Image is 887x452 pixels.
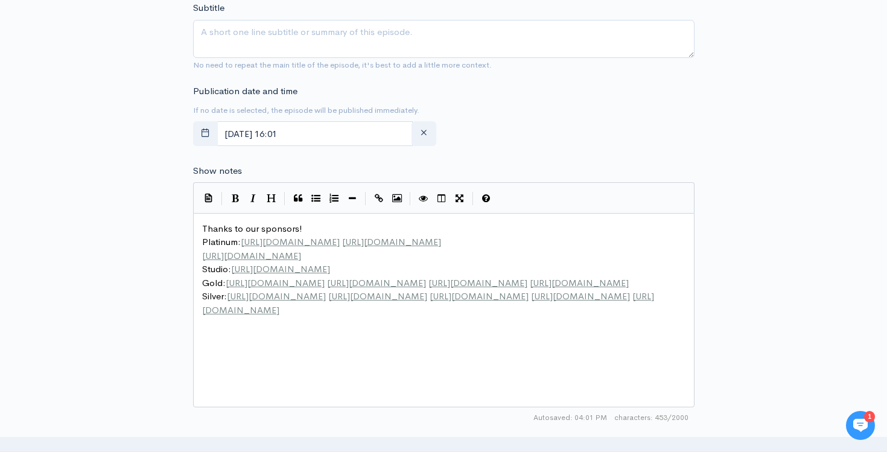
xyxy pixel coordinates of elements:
[244,189,262,208] button: Italic
[202,263,332,275] span: Studio:
[451,189,469,208] button: Toggle Fullscreen
[18,59,223,78] h1: Hi 👋
[231,263,330,275] span: [URL][DOMAIN_NAME]
[226,277,325,288] span: [URL][DOMAIN_NAME]
[307,189,325,208] button: Generic List
[533,412,607,423] span: Autosaved: 04:01 PM
[477,189,495,208] button: Markdown Guide
[289,189,307,208] button: Quote
[343,189,361,208] button: Insert Horizontal Line
[226,189,244,208] button: Bold
[433,189,451,208] button: Toggle Side by Side
[202,277,629,288] span: Gold:
[415,189,433,208] button: Toggle Preview
[202,223,302,234] span: Thanks to our sponsors!
[202,236,443,247] span: Platinum:
[193,121,218,146] button: toggle
[241,236,340,247] span: [URL][DOMAIN_NAME]
[227,290,326,302] span: [URL][DOMAIN_NAME]
[846,411,875,440] iframe: gist-messenger-bubble-iframe
[221,192,223,206] i: |
[262,189,281,208] button: Heading
[78,167,145,177] span: New conversation
[530,277,629,288] span: [URL][DOMAIN_NAME]
[388,189,406,208] button: Insert Image
[365,192,366,206] i: |
[202,290,654,316] span: [URL][DOMAIN_NAME]
[531,290,630,302] span: [URL][DOMAIN_NAME]
[193,60,492,70] small: No need to repeat the main title of the episode, it's best to add a little more context.
[325,189,343,208] button: Numbered List
[193,105,419,115] small: If no date is selected, the episode will be published immediately.
[193,1,224,15] label: Subtitle
[472,192,474,206] i: |
[202,290,654,316] span: Silver:
[412,121,436,146] button: clear
[614,412,688,423] span: 453/2000
[342,236,441,247] span: [URL][DOMAIN_NAME]
[16,207,225,221] p: Find an answer quickly
[430,290,529,302] span: [URL][DOMAIN_NAME]
[328,290,427,302] span: [URL][DOMAIN_NAME]
[410,192,411,206] i: |
[19,160,223,184] button: New conversation
[428,277,527,288] span: [URL][DOMAIN_NAME]
[193,84,297,98] label: Publication date and time
[284,192,285,206] i: |
[35,227,215,251] input: Search articles
[18,80,223,138] h2: Just let us know if you need anything and we'll be happy to help! 🙂
[327,277,426,288] span: [URL][DOMAIN_NAME]
[202,250,301,261] span: [URL][DOMAIN_NAME]
[370,189,388,208] button: Create Link
[193,164,242,178] label: Show notes
[200,188,218,206] button: Insert Show Notes Template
